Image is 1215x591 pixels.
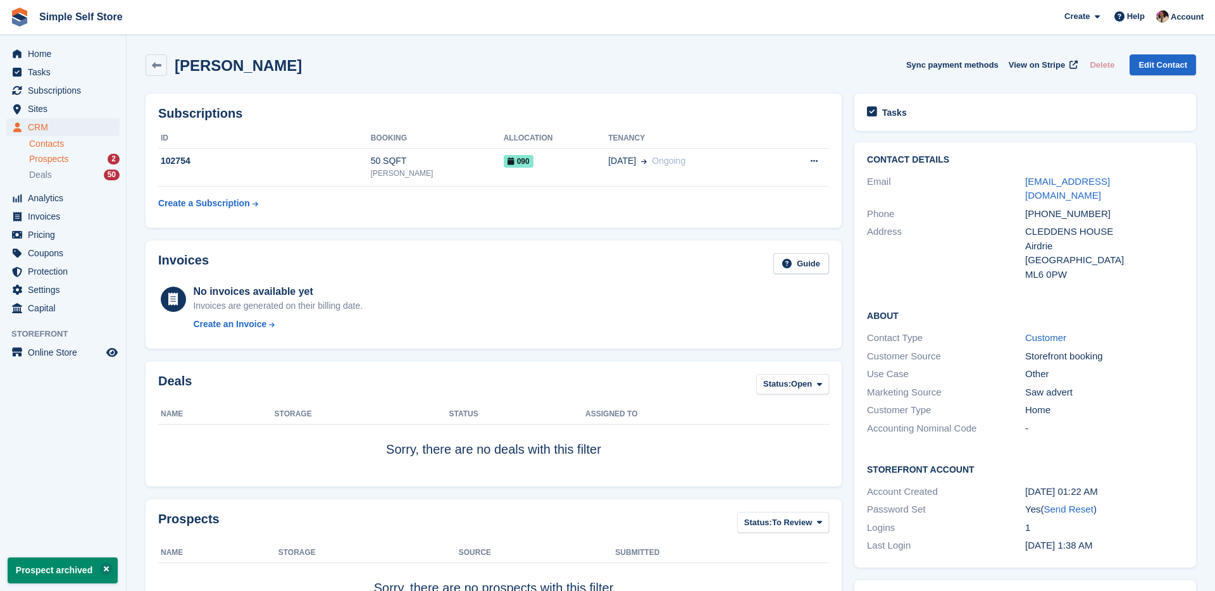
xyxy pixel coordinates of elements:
div: No invoices available yet [193,284,363,299]
a: menu [6,189,120,207]
th: Booking [371,128,504,149]
button: Status: Open [756,374,829,395]
a: menu [6,100,120,118]
div: Customer Type [867,403,1025,418]
a: menu [6,63,120,81]
time: 2025-08-21 00:38:14 UTC [1025,540,1092,551]
div: Email [867,175,1025,203]
a: Create a Subscription [158,192,258,215]
span: Deals [29,169,52,181]
span: Status: [763,378,791,390]
span: Analytics [28,189,104,207]
span: Status: [744,516,772,529]
a: Edit Contact [1130,54,1196,75]
span: Help [1127,10,1145,23]
th: Storage [278,543,459,563]
th: Allocation [504,128,609,149]
span: View on Stripe [1009,59,1065,72]
div: Contact Type [867,331,1025,345]
h2: Tasks [882,107,907,118]
div: ML6 0PW [1025,268,1183,282]
span: Sites [28,100,104,118]
div: Yes [1025,502,1183,517]
span: To Review [772,516,812,529]
h2: Contact Details [867,155,1183,165]
span: [DATE] [608,154,636,168]
span: Ongoing [652,156,685,166]
th: Source [459,543,616,563]
th: Status [449,404,585,425]
span: Invoices [28,208,104,225]
a: menu [6,244,120,262]
span: Pricing [28,226,104,244]
div: Last Login [867,538,1025,553]
h2: About [867,309,1183,321]
th: ID [158,128,371,149]
h2: Prospects [158,512,220,535]
th: Name [158,404,275,425]
a: menu [6,344,120,361]
img: Scott McCutcheon [1156,10,1169,23]
span: Open [791,378,812,390]
div: 50 SQFT [371,154,504,168]
a: menu [6,82,120,99]
div: [GEOGRAPHIC_DATA] [1025,253,1183,268]
div: Invoices are generated on their billing date. [193,299,363,313]
div: Create an Invoice [193,318,266,331]
img: stora-icon-8386f47178a22dfd0bd8f6a31ec36ba5ce8667c1dd55bd0f319d3a0aa187defe.svg [10,8,29,27]
span: ( ) [1040,504,1096,514]
a: Customer [1025,332,1066,343]
span: Capital [28,299,104,317]
h2: Deals [158,374,192,397]
th: Tenancy [608,128,773,149]
div: Address [867,225,1025,282]
div: 50 [104,170,120,180]
div: Storefront booking [1025,349,1183,364]
a: Contacts [29,138,120,150]
a: Preview store [104,345,120,360]
th: Name [158,543,278,563]
span: Protection [28,263,104,280]
div: Home [1025,403,1183,418]
div: - [1025,421,1183,436]
span: Storefront [11,328,126,340]
span: Prospects [29,153,68,165]
span: Online Store [28,344,104,361]
a: Guide [773,253,829,274]
div: Password Set [867,502,1025,517]
th: Submitted [615,543,829,563]
span: Settings [28,281,104,299]
span: Sorry, there are no deals with this filter [386,442,601,456]
span: CRM [28,118,104,136]
span: Create [1064,10,1090,23]
a: [EMAIL_ADDRESS][DOMAIN_NAME] [1025,176,1110,201]
div: Marketing Source [867,385,1025,400]
div: Create a Subscription [158,197,250,210]
div: Use Case [867,367,1025,382]
a: menu [6,45,120,63]
a: menu [6,226,120,244]
div: Logins [867,521,1025,535]
div: Airdrie [1025,239,1183,254]
a: Deals 50 [29,168,120,182]
span: Account [1171,11,1204,23]
button: Status: To Review [737,512,829,533]
a: menu [6,263,120,280]
a: Create an Invoice [193,318,363,331]
a: Simple Self Store [34,6,128,27]
th: Assigned to [585,404,829,425]
div: Phone [867,207,1025,221]
div: 1 [1025,521,1183,535]
div: Customer Source [867,349,1025,364]
h2: Subscriptions [158,106,829,121]
div: Saw advert [1025,385,1183,400]
div: Account Created [867,485,1025,499]
div: [PHONE_NUMBER] [1025,207,1183,221]
a: Send Reset [1044,504,1093,514]
a: menu [6,118,120,136]
span: Home [28,45,104,63]
span: Tasks [28,63,104,81]
span: Coupons [28,244,104,262]
h2: Invoices [158,253,209,274]
p: Prospect archived [8,557,118,583]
